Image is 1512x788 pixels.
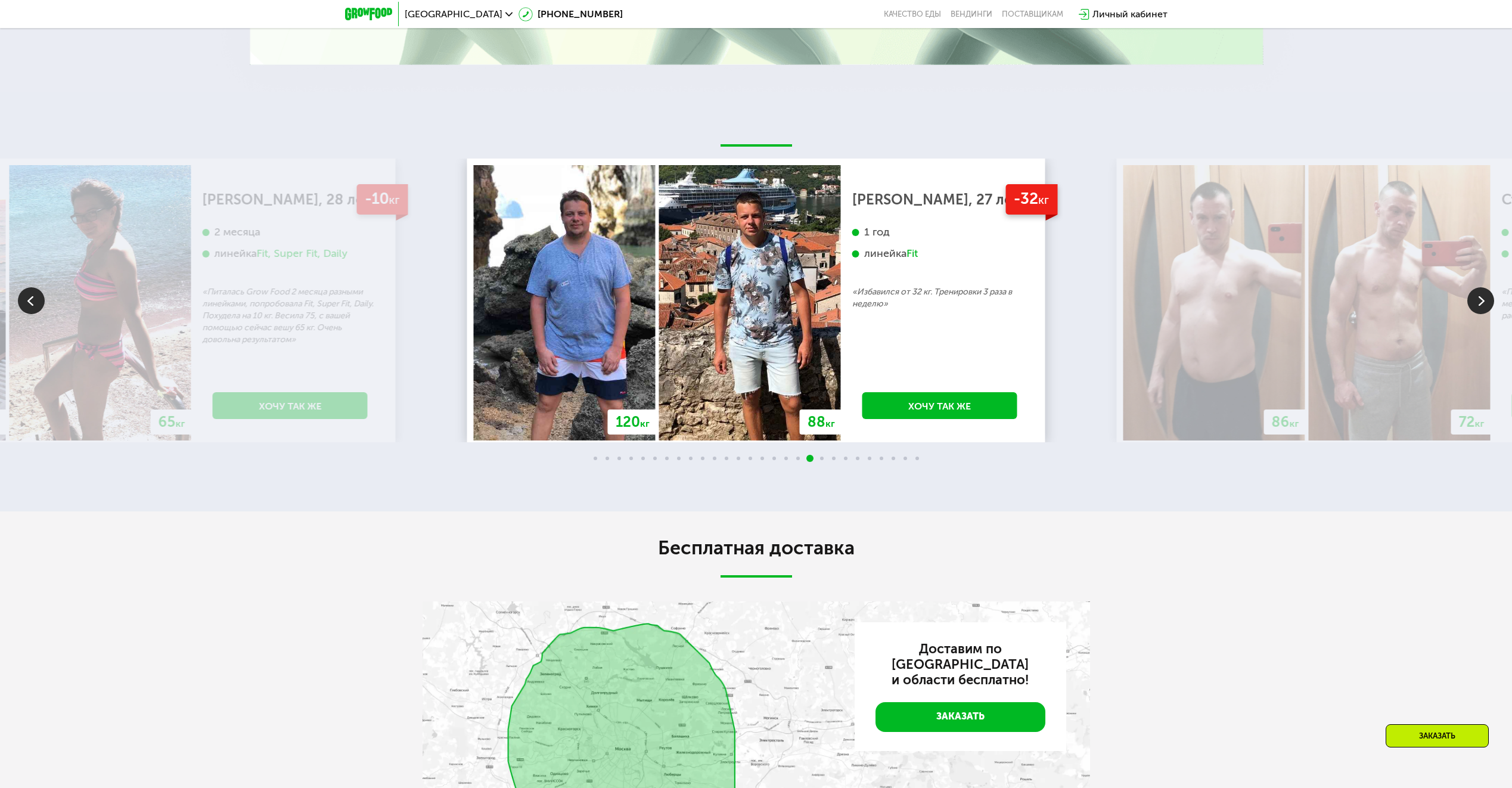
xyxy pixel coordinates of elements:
div: 72 [1451,409,1492,435]
span: кг [1038,193,1049,207]
div: 88 [800,409,843,435]
h3: Доставим по [GEOGRAPHIC_DATA] и области бесплатно! [875,641,1045,688]
span: кг [825,418,835,429]
span: кг [1290,418,1299,429]
div: [PERSON_NAME], 28 лет [203,194,378,206]
a: [PHONE_NUMBER] [519,7,623,21]
div: линейка [203,247,378,260]
div: Fit, Super Fit, Daily [257,247,348,260]
p: «Избавился от 32 кг. Тренировки 3 раза в неделю» [852,286,1027,310]
a: Качество еды [884,10,941,19]
a: Заказать [875,702,1045,732]
img: Slide right [1467,287,1494,314]
h2: Бесплатная доставка [423,536,1090,560]
span: кг [640,418,650,429]
div: Личный кабинет [1092,7,1168,21]
a: Хочу так же [213,392,368,419]
div: -10 [356,184,408,215]
div: Заказать [1386,724,1489,747]
a: Вендинги [951,10,992,19]
div: -32 [1005,184,1057,215]
div: 1 год [852,225,1027,239]
div: [PERSON_NAME], 27 лет [852,194,1027,206]
a: Хочу так же [862,392,1017,419]
span: кг [176,418,185,429]
span: [GEOGRAPHIC_DATA] [405,10,502,19]
img: Slide left [18,287,45,314]
div: 65 [151,409,193,435]
div: Fit [906,247,918,260]
span: кг [389,193,399,207]
div: линейка [852,247,1027,260]
p: «Питалась Grow Food 2 месяца разными линейками, попробовала Fit, Super Fit, Daily. Похудела на 10... [203,286,378,346]
div: поставщикам [1002,10,1063,19]
div: 2 месяца [203,225,378,239]
div: 120 [608,409,657,435]
span: кг [1475,418,1485,429]
div: 86 [1264,409,1307,435]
